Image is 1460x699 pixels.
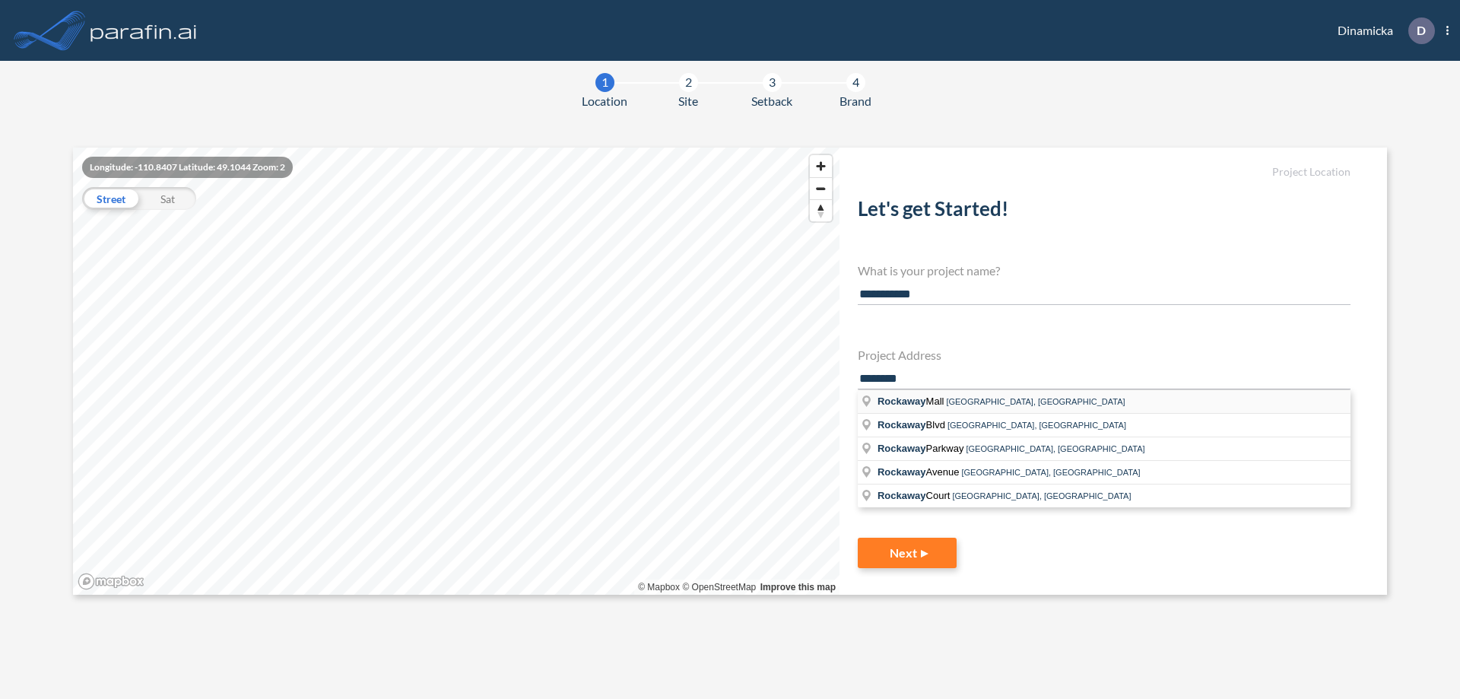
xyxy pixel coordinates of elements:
h4: Project Address [858,348,1350,362]
button: Zoom in [810,155,832,177]
div: 4 [846,73,865,92]
a: Mapbox [638,582,680,593]
p: D [1417,24,1426,37]
a: Improve this map [760,582,836,593]
span: [GEOGRAPHIC_DATA], [GEOGRAPHIC_DATA] [946,397,1125,406]
div: Dinamicka [1315,17,1449,44]
h4: What is your project name? [858,263,1350,278]
span: [GEOGRAPHIC_DATA], [GEOGRAPHIC_DATA] [966,444,1144,453]
span: Avenue [878,466,961,478]
button: Zoom out [810,177,832,199]
button: Reset bearing to north [810,199,832,221]
h2: Let's get Started! [858,197,1350,227]
span: Location [582,92,627,110]
div: Longitude: -110.8407 Latitude: 49.1044 Zoom: 2 [82,157,293,178]
span: [GEOGRAPHIC_DATA], [GEOGRAPHIC_DATA] [947,421,1126,430]
span: Rockaway [878,490,926,501]
div: 3 [763,73,782,92]
span: [GEOGRAPHIC_DATA], [GEOGRAPHIC_DATA] [961,468,1140,477]
span: Zoom out [810,178,832,199]
span: Parkway [878,443,966,454]
canvas: Map [73,148,839,595]
div: Street [82,187,139,210]
span: Reset bearing to north [810,200,832,221]
span: Court [878,490,952,501]
span: Mall [878,396,946,407]
span: Brand [839,92,871,110]
span: Rockaway [878,396,926,407]
a: OpenStreetMap [682,582,756,593]
img: logo [87,15,200,46]
div: 1 [595,73,614,92]
a: Mapbox homepage [78,573,144,590]
button: Next [858,538,957,568]
div: 2 [679,73,698,92]
span: Rockaway [878,419,926,431]
span: Setback [751,92,792,110]
span: Site [678,92,698,110]
div: Sat [139,187,196,210]
span: Rockaway [878,443,926,454]
span: Blvd [878,419,947,431]
span: [GEOGRAPHIC_DATA], [GEOGRAPHIC_DATA] [952,491,1131,500]
h5: Project Location [858,166,1350,179]
span: Rockaway [878,466,926,478]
